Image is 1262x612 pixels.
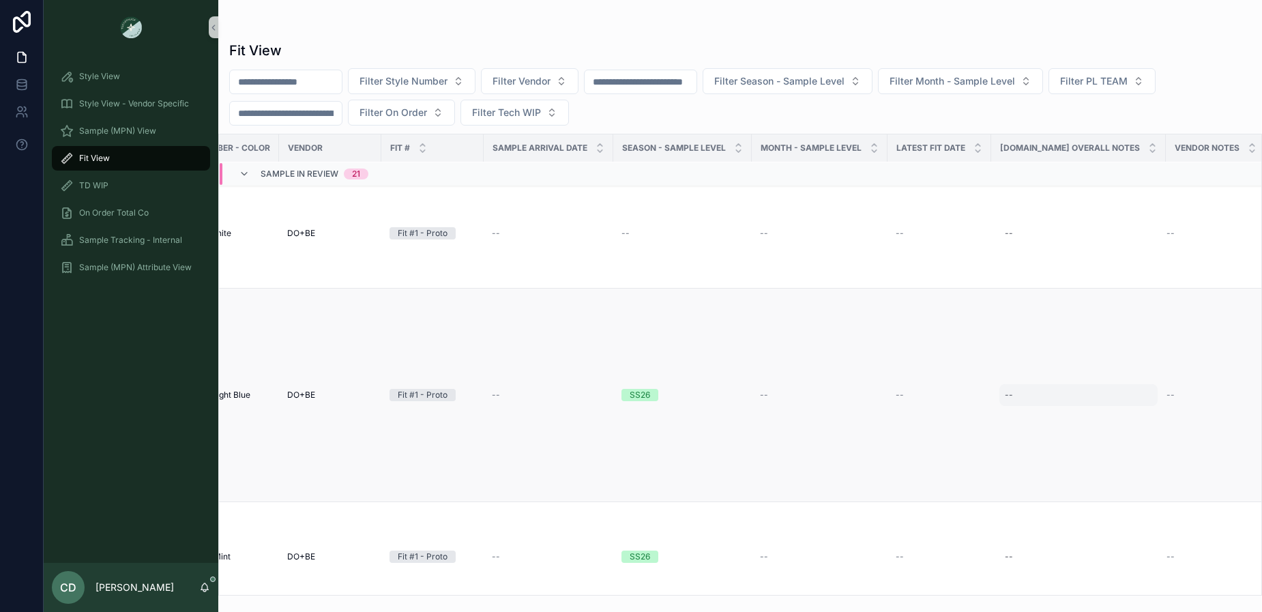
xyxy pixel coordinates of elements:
a: -- [1166,228,1252,239]
a: Fit #1 - Proto [390,551,475,563]
a: Fit #1 - Proto [390,389,475,401]
span: -- [896,228,904,239]
p: [PERSON_NAME] [96,581,174,594]
a: -- [999,222,1158,244]
span: -- [760,228,768,239]
span: Sample Arrival Date [493,143,587,154]
a: DO+BE [287,390,373,400]
span: Style View - Vendor Specific [79,98,189,109]
a: Sample Tracking - Internal [52,228,210,252]
span: CD [60,579,76,596]
span: DO+BE [287,390,315,400]
a: TD WIP [52,173,210,198]
a: SS26 [621,551,744,563]
a: -- [999,546,1158,568]
a: -- [760,228,879,239]
span: Filter Month - Sample Level [890,74,1015,88]
span: Style Number - Color [169,143,270,154]
span: Filter Vendor [493,74,551,88]
div: Fit #1 - Proto [398,389,447,401]
button: Select Button [481,68,578,94]
span: DO+BE [287,551,315,562]
a: Sample (MPN) View [52,119,210,143]
a: Y25345T - Light Blue [168,390,271,400]
span: -- [896,551,904,562]
img: App logo [120,16,142,38]
a: -- [760,551,879,562]
a: Fit #1 - Proto [390,227,475,239]
span: -- [492,390,500,400]
span: Filter PL TEAM [1060,74,1128,88]
span: -- [760,551,768,562]
div: SS26 [630,389,650,401]
a: -- [621,228,744,239]
span: DO+BE [287,228,315,239]
span: Sample Tracking - Internal [79,235,182,246]
a: -- [896,390,983,400]
button: Select Button [460,100,569,126]
h1: Fit View [229,41,282,60]
a: Sample (MPN) Attribute View [52,255,210,280]
button: Select Button [1048,68,1156,94]
span: -- [1166,390,1175,400]
span: Season - Sample Level [622,143,726,154]
span: Filter Season - Sample Level [714,74,845,88]
span: Vendor [288,143,323,154]
a: -- [492,551,605,562]
span: -- [760,390,768,400]
a: Style View - Vendor Specific [52,91,210,116]
span: -- [492,228,500,239]
a: -- [896,551,983,562]
span: -- [1166,551,1175,562]
span: Vendor Notes [1175,143,1239,154]
div: scrollable content [44,55,218,297]
button: Select Button [348,68,475,94]
div: -- [1005,390,1013,400]
div: -- [1005,228,1013,239]
span: Sample (MPN) Attribute View [79,262,192,273]
a: SS26 [621,389,744,401]
a: Y25116T - White [168,228,271,239]
button: Select Button [878,68,1043,94]
span: Filter On Order [359,106,427,119]
div: -- [1005,551,1013,562]
span: -- [492,551,500,562]
div: Fit #1 - Proto [398,551,447,563]
a: -- [999,384,1158,406]
span: Fit # [390,143,410,154]
span: Style View [79,71,120,82]
a: DO+BE [287,228,373,239]
div: SS26 [630,551,650,563]
span: TD WIP [79,180,108,191]
a: On Order Total Co [52,201,210,225]
button: Select Button [703,68,872,94]
a: Style View [52,64,210,89]
span: Sample In Review [261,169,338,179]
span: Filter Tech WIP [472,106,541,119]
a: -- [1166,390,1252,400]
a: DO+BE [287,551,373,562]
a: -- [760,390,879,400]
div: Fit #1 - Proto [398,227,447,239]
span: -- [621,228,630,239]
span: -- [896,390,904,400]
a: Y24544T - Mint [168,551,271,562]
div: 21 [352,169,360,179]
a: -- [1166,551,1252,562]
span: Sample (MPN) View [79,126,156,136]
a: -- [896,228,983,239]
a: -- [492,390,605,400]
a: Fit View [52,146,210,171]
span: On Order Total Co [79,207,149,218]
span: Fit View [79,153,110,164]
a: -- [492,228,605,239]
span: MONTH - SAMPLE LEVEL [761,143,862,154]
button: Select Button [348,100,455,126]
span: [DOMAIN_NAME] Overall Notes [1000,143,1140,154]
span: Filter Style Number [359,74,447,88]
span: Latest Fit Date [896,143,965,154]
span: -- [1166,228,1175,239]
